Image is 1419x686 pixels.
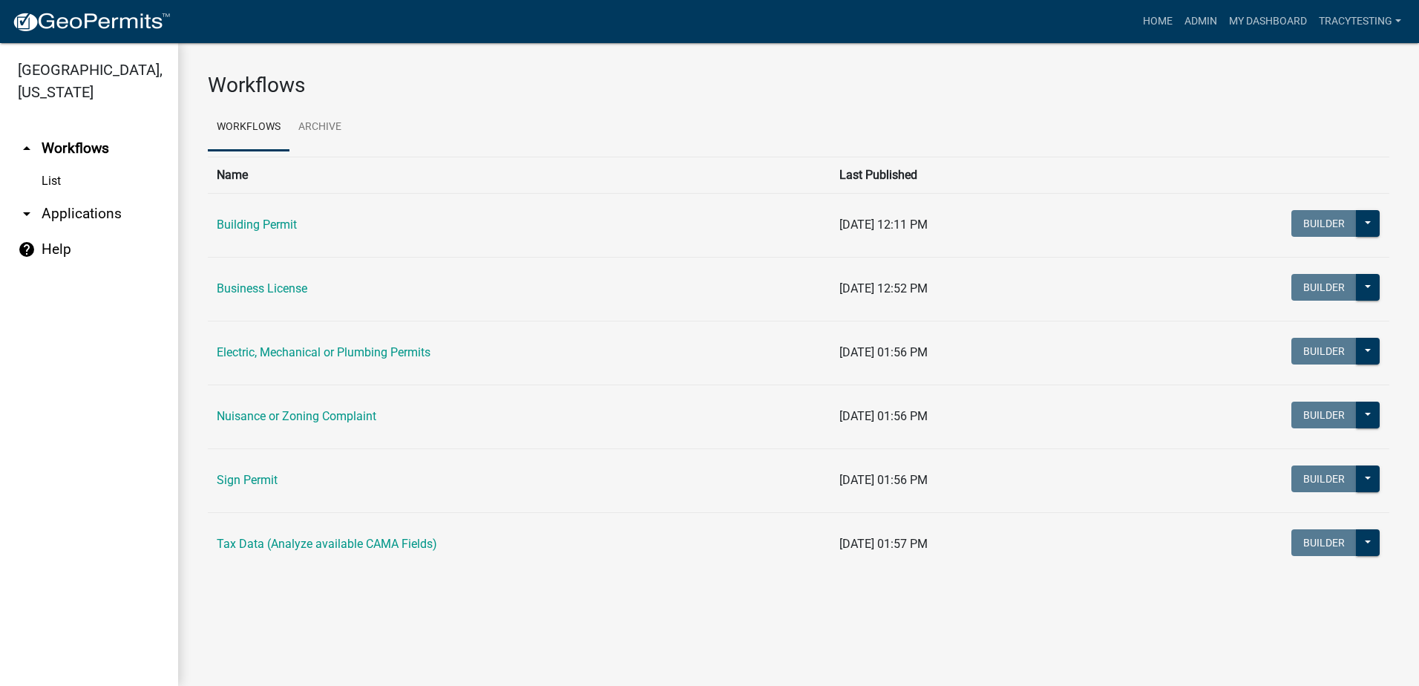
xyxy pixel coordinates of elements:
[1179,7,1223,36] a: Admin
[830,157,1108,193] th: Last Published
[1291,210,1357,237] button: Builder
[217,537,437,551] a: Tax Data (Analyze available CAMA Fields)
[1291,529,1357,556] button: Builder
[1291,338,1357,365] button: Builder
[217,345,430,359] a: Electric, Mechanical or Plumbing Permits
[18,241,36,258] i: help
[208,73,1389,98] h3: Workflows
[208,104,289,151] a: Workflows
[289,104,350,151] a: Archive
[839,281,928,295] span: [DATE] 12:52 PM
[217,473,278,487] a: Sign Permit
[1313,7,1407,36] a: tracytesting
[839,218,928,232] span: [DATE] 12:11 PM
[839,473,928,487] span: [DATE] 01:56 PM
[18,205,36,223] i: arrow_drop_down
[1291,465,1357,492] button: Builder
[1223,7,1313,36] a: My Dashboard
[208,157,830,193] th: Name
[1291,402,1357,428] button: Builder
[839,345,928,359] span: [DATE] 01:56 PM
[1291,274,1357,301] button: Builder
[18,140,36,157] i: arrow_drop_up
[217,218,297,232] a: Building Permit
[839,537,928,551] span: [DATE] 01:57 PM
[839,409,928,423] span: [DATE] 01:56 PM
[217,281,307,295] a: Business License
[217,409,376,423] a: Nuisance or Zoning Complaint
[1137,7,1179,36] a: Home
